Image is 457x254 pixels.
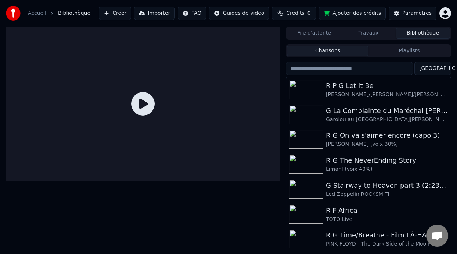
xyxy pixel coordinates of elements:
div: [PERSON_NAME] (voix 30%) [326,141,448,148]
a: Ouvrir le chat [426,225,448,247]
button: Paramètres [389,7,436,20]
button: Ajouter des crédits [319,7,386,20]
a: Accueil [28,10,46,17]
img: youka [6,6,21,21]
button: Bibliothèque [396,28,450,39]
div: R F Africa [326,205,448,216]
span: Bibliothèque [58,10,90,17]
div: Garolou au [GEOGRAPHIC_DATA][PERSON_NAME] 1978 (voix 40%) [326,116,448,123]
div: PINK FLOYD - The Dark Side of the Moon [326,240,448,248]
button: File d'attente [287,28,341,39]
div: Limahl (voix 40%) [326,166,448,173]
div: R P G Let It Be [326,81,448,91]
button: Créer [99,7,131,20]
div: Paramètres [402,10,432,17]
button: Chansons [287,46,368,56]
div: [PERSON_NAME]/[PERSON_NAME]/[PERSON_NAME] THE BEATLES (voix 20%) [326,91,448,98]
button: Importer [134,7,175,20]
div: R G On va s'aimer encore (capo 3) [326,130,448,141]
button: Travaux [341,28,396,39]
button: FAQ [178,7,206,20]
div: Led Zeppelin ROCKSMITH [326,191,448,198]
button: Playlists [368,46,450,56]
div: G La Complainte du Maréchal [PERSON_NAME] [326,106,448,116]
div: TOTO Live [326,216,448,223]
span: 0 [307,10,311,17]
div: R G The NeverEnding Story [326,155,448,166]
nav: breadcrumb [28,10,90,17]
button: Guides de vidéo [209,7,269,20]
div: G Stairway to Heaven part 3 (2:23 - 5:44) -8% [326,180,448,191]
button: Crédits0 [272,7,316,20]
div: R G Time/Breathe - Film LÀ-HAUT (UP Pixar Disney) 0:21 - [PERSON_NAME] & [PERSON_NAME] story [326,230,448,240]
span: Crédits [286,10,304,17]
